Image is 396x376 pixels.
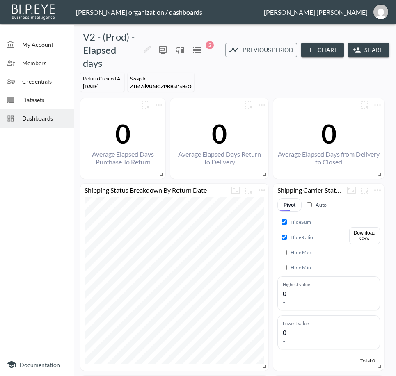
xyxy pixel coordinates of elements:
div: Average Elapsed Days Purchase To Return [85,150,161,166]
div: Shipping Carrier Statuses [273,186,345,194]
input: HideRatio [282,235,287,240]
h5: V2 - (Prod) - Elapsed days [83,30,137,70]
button: more [242,98,255,112]
button: ana@swap-commerce.com [368,2,394,22]
span: Attach chart to a group [242,100,255,108]
label: Hide Average card [277,232,316,243]
div: Highest value [283,282,375,287]
button: Share [348,43,389,58]
span: Chart settings [152,98,165,112]
input: Auto [307,202,312,207]
span: Documentation [20,361,60,368]
span: [DATE] [83,83,99,89]
span: Attach chart to a group [358,100,371,108]
div: Lowest value [283,321,375,326]
span: Previous period [243,45,293,55]
button: more [358,184,371,197]
label: Auto [305,201,327,209]
div: • [283,339,375,344]
div: Average Elapsed Days from Delivery to Closed [277,150,380,166]
span: Attach chart to a group [139,100,152,108]
span: Total: 0 [360,358,375,364]
button: Pivot [278,199,301,211]
a: Documentation [7,360,67,369]
button: more [371,98,384,112]
label: Hide Lowest value card [277,262,314,273]
div: Swap Id [130,75,192,82]
div: 0 [283,328,286,336]
button: Fullscreen [229,184,242,197]
label: Hide Highest value card [277,247,314,258]
div: Return Created At [83,75,122,82]
button: more [139,98,152,112]
span: My Account [22,40,67,49]
div: Shipping Status Breakdown By Return Date [80,186,229,194]
button: more [242,184,255,197]
div: Average Elapsed Days Return To Delivery [174,150,264,166]
img: 7151a5340a926b4f92da4ffde41f27b4 [373,5,388,19]
div: Enable/disable chart dragging [174,43,187,57]
div: [PERSON_NAME] [PERSON_NAME] [264,8,368,16]
button: Previous period [225,43,297,57]
span: 2 [206,41,214,49]
button: more [371,184,384,197]
div: • [283,300,375,305]
span: Chart settings [371,184,384,197]
span: Chart settings [371,98,384,112]
span: Dashboards [22,114,67,123]
button: Download CSV [349,227,380,244]
button: 2 [208,43,221,57]
button: more [152,98,165,112]
span: Attach chart to a group [242,185,255,193]
input: Hide Max [282,250,287,255]
button: Datasets [191,43,204,57]
label: Hide Total card [277,216,314,228]
button: more [358,98,371,112]
button: Chart [301,43,344,58]
span: Datasets [22,96,67,104]
span: Chart settings [255,184,268,197]
span: Members [22,59,67,67]
button: more [156,43,169,57]
span: Attach chart to a group [358,185,371,193]
img: bipeye-logo [10,2,57,21]
svg: Edit [142,44,152,54]
div: 0 [85,118,161,149]
span: Credentials [22,77,67,86]
div: Visibility toggles [277,216,346,273]
button: more [255,184,268,197]
div: 0 [277,118,380,149]
span: Chart settings [255,98,268,112]
input: HideSum [282,219,287,225]
div: 0 [283,289,286,297]
button: more [255,98,268,112]
input: Hide Min [282,265,287,270]
button: Fullscreen [345,184,358,197]
span: Display settings [156,43,169,57]
span: ZTM7d9UMGZPBBsI1sBrO [130,83,192,89]
div: 0 [174,118,264,149]
div: [PERSON_NAME] organization / dashboards [76,8,264,16]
